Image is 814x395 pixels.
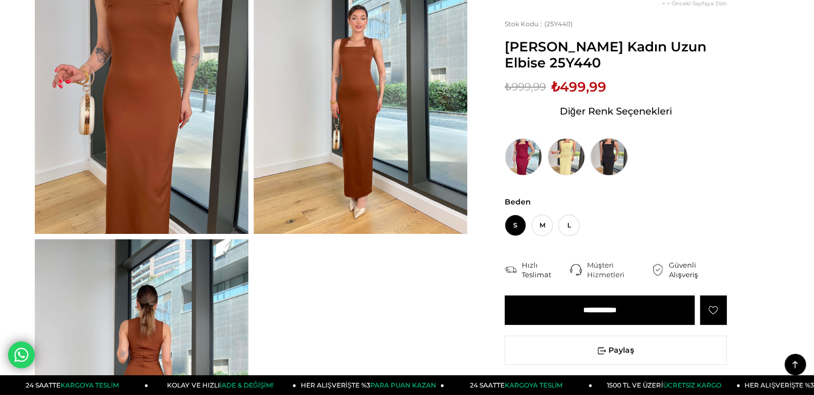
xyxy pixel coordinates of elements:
[505,264,516,276] img: shipping.png
[570,264,582,276] img: call-center.png
[669,260,727,279] div: Güvenli Alışveriş
[652,264,664,276] img: security.png
[1,375,149,395] a: 24 SAATTEKARGOYA TESLİM
[296,375,445,395] a: HER ALIŞVERİŞTE %3PARA PUAN KAZAN
[547,138,585,176] img: Kare Yaka Karalde Sarı Kadın Uzun Elbise 25Y440
[522,260,570,279] div: Hızlı Teslimat
[505,197,727,207] span: Beden
[531,215,553,236] span: M
[60,381,118,389] span: KARGOYA TESLİM
[587,260,652,279] div: Müşteri Hizmetleri
[505,20,544,28] span: Stok Kodu
[558,215,580,236] span: L
[663,381,721,389] span: ÜCRETSİZ KARGO
[148,375,296,395] a: KOLAY VE HIZLIİADE & DEĞİŞİM!
[505,381,562,389] span: KARGOYA TESLİM
[505,138,542,176] img: Kare Yaka Karalde Bordo Kadın Uzun Elbise 25Y440
[505,336,726,364] span: Paylaş
[219,381,273,389] span: İADE & DEĞİŞİM!
[592,375,741,395] a: 1500 TL VE ÜZERİÜCRETSİZ KARGO
[590,138,628,176] img: Kare Yaka Karalde Siyah Kadın Uzun Elbise 25Y440
[505,39,727,71] span: [PERSON_NAME] Kadın Uzun Elbise 25Y440
[370,381,436,389] span: PARA PUAN KAZAN
[700,295,727,325] a: Favorilere Ekle
[444,375,592,395] a: 24 SAATTEKARGOYA TESLİM
[559,103,672,120] span: Diğer Renk Seçenekleri
[505,20,573,28] span: (25Y440)
[505,79,546,95] span: ₺999,99
[505,215,526,236] span: S
[551,79,606,95] span: ₺499,99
